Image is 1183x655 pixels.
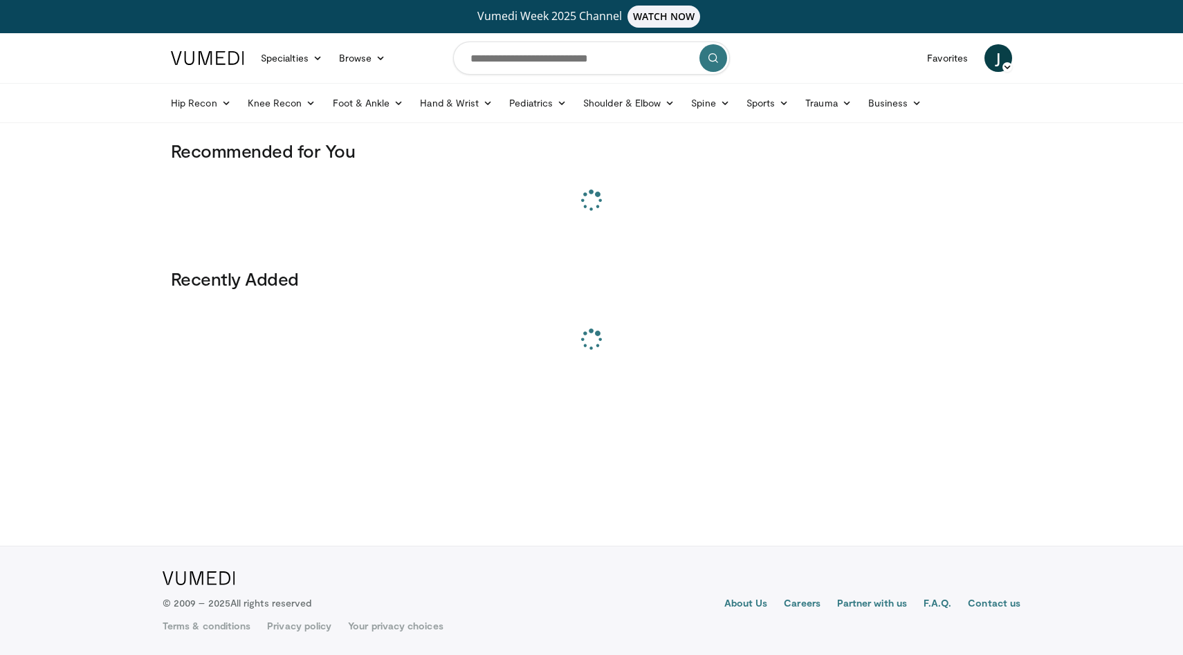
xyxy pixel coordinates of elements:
a: Foot & Ankle [324,89,412,117]
a: Sports [738,89,798,117]
a: F.A.Q. [924,596,951,613]
a: Privacy policy [267,619,331,633]
a: Contact us [968,596,1020,613]
img: VuMedi Logo [163,571,235,585]
a: Specialties [253,44,331,72]
a: Favorites [919,44,976,72]
p: © 2009 – 2025 [163,596,311,610]
a: Knee Recon [239,89,324,117]
img: VuMedi Logo [171,51,244,65]
a: Partner with us [837,596,907,613]
a: Careers [784,596,820,613]
a: Spine [683,89,737,117]
span: All rights reserved [230,597,311,609]
h3: Recently Added [171,268,1012,290]
a: Hip Recon [163,89,239,117]
input: Search topics, interventions [453,41,730,75]
a: Shoulder & Elbow [575,89,683,117]
a: Pediatrics [501,89,575,117]
h3: Recommended for You [171,140,1012,162]
a: Terms & conditions [163,619,250,633]
span: WATCH NOW [627,6,701,28]
a: About Us [724,596,768,613]
a: J [984,44,1012,72]
a: Business [860,89,930,117]
a: Vumedi Week 2025 ChannelWATCH NOW [173,6,1010,28]
a: Browse [331,44,394,72]
a: Trauma [797,89,860,117]
a: Hand & Wrist [412,89,501,117]
a: Your privacy choices [348,619,443,633]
